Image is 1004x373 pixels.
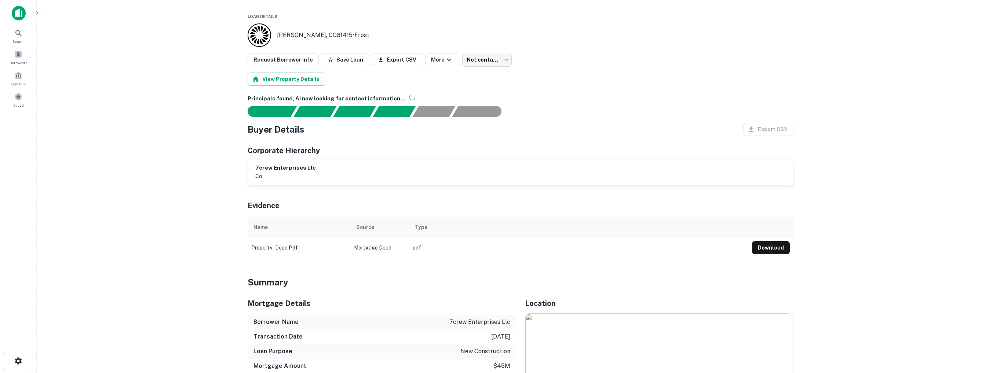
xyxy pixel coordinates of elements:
div: Name [253,223,268,232]
a: Saved [2,90,34,110]
button: Request Borrower Info [248,53,319,66]
div: AI fulfillment process complete. [452,106,510,117]
div: Not contacted [462,53,512,67]
button: More [425,53,459,66]
div: Source [356,223,374,232]
a: Frost [354,32,369,38]
div: Principals found, still searching for contact information. This may take time... [412,106,455,117]
td: pdf [409,237,748,258]
p: [DATE] [491,332,510,341]
span: Borrowers [10,60,27,66]
button: Export CSV [372,53,422,66]
iframe: Chat Widget [967,314,1004,350]
a: Search [2,26,34,46]
h5: Location [525,298,793,309]
span: Search [12,38,25,44]
button: View Property Details [248,73,325,86]
span: Contacts [11,81,26,87]
div: scrollable content [248,217,793,258]
th: Source [350,217,409,237]
h5: Mortgage Details [248,298,516,309]
span: Saved [13,102,24,108]
h5: Corporate Hierarchy [248,145,320,156]
h4: Summary [248,276,793,289]
button: Save Loan [322,53,369,66]
div: Sending borrower request to AI... [239,106,294,117]
a: Borrowers [2,47,34,67]
button: Download [752,241,790,254]
p: new construction [460,347,510,356]
h6: Transaction Date [253,332,303,341]
td: property - deed.pdf [248,237,350,258]
th: Name [248,217,350,237]
p: 7crew enterprises llc [449,318,510,326]
img: capitalize-icon.png [12,6,26,21]
h5: Evidence [248,200,280,211]
h6: Loan Purpose [253,347,292,356]
span: Loan Details [248,14,277,19]
div: Type [415,223,427,232]
div: Documents found, AI parsing details... [333,106,376,117]
td: Mortgage Deed [350,237,409,258]
p: co [255,172,316,181]
a: Contacts [2,69,34,88]
th: Type [409,217,748,237]
h4: Buyer Details [248,123,304,136]
div: Principals found, AI now looking for contact information... [373,106,416,117]
h6: Principals found, AI now looking for contact information... [248,95,793,103]
h6: Mortgage Amount [253,362,306,370]
div: Your request is received and processing... [293,106,336,117]
h6: 7crew enterprises llc [255,164,316,172]
h6: Borrower Name [253,318,299,326]
p: [PERSON_NAME], CO81415 • [277,31,369,40]
p: $45m [493,362,510,370]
